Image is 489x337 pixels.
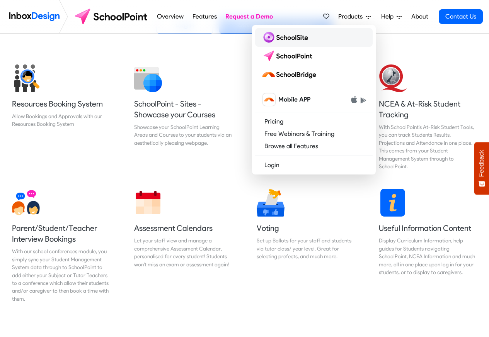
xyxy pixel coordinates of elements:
[255,140,373,152] a: Browse all Features
[373,58,483,176] a: NCEA & At-Risk Student Tracking With SchoolPoint's At-Risk Student Tools, you can track Students ...
[338,12,366,21] span: Products
[134,123,232,147] div: Showcase your SchoolPoint Learning Areas and Courses to your students via an aesthetically pleasi...
[250,183,361,309] a: Voting Set up Ballots for your staff and students via tutor class/ year level. Great for selectin...
[261,31,311,44] img: schoolsite logo
[134,223,232,234] h5: Assessment Calendars
[261,50,316,62] img: schoolpoint logo
[223,9,275,24] a: Request a Demo
[12,64,40,92] img: 2022_01_17_icon_student_search.svg
[134,98,232,120] h5: SchoolPoint - Sites - Showcase your Courses
[190,9,219,24] a: Features
[278,95,310,104] span: Mobile APP
[263,93,275,106] img: schoolbridge icon
[134,237,232,268] div: Let your staff view and manage a comprehensive Assessment Calendar, personalised for every studen...
[379,123,477,170] div: With SchoolPoint's At-Risk Student Tools, you can track Students Results, Projections and Attenda...
[128,58,239,176] a: SchoolPoint - Sites - Showcase your Courses Showcase your SchoolPoint Learning Areas and Courses ...
[134,189,162,217] img: 2022_01_13_icon_calendar.svg
[379,98,477,120] h5: NCEA & At-Risk Student Tracking
[379,64,407,92] img: 2022_01_13_icon_nzqa.svg
[439,9,483,24] a: Contact Us
[252,25,376,174] div: Products
[257,189,285,217] img: 2022_01_17_icon_voting.svg
[378,9,405,24] a: Help
[255,90,373,109] a: schoolbridge icon Mobile APP
[257,237,355,260] div: Set up Ballots for your staff and students via tutor class/ year level. Great for selecting prefe...
[12,112,110,128] div: Allow Bookings and Approvals with our Resources Booking System
[250,58,361,176] a: Course Selection Clever Course Selection for any Situation. SchoolPoint enables students and care...
[134,64,162,92] img: 2022_01_12_icon_website.svg
[12,98,110,109] h5: Resources Booking System
[379,237,477,276] div: Display Curriculum Information, help guides for Students navigating SchoolPoint, NCEA Information...
[381,12,397,21] span: Help
[478,150,485,177] span: Feedback
[12,223,110,244] h5: Parent/Student/Teacher Interview Bookings
[255,128,373,140] a: Free Webinars & Training
[155,9,186,24] a: Overview
[379,223,477,234] h5: Useful Information Content
[409,9,430,24] a: About
[128,183,239,309] a: Assessment Calendars Let your staff view and manage a comprehensive Assessment Calendar, personal...
[255,115,373,128] a: Pricing
[257,223,355,234] h5: Voting
[379,189,407,217] img: 2022_01_13_icon_information.svg
[6,58,116,176] a: Resources Booking System Allow Bookings and Approvals with our Resources Booking System
[12,189,40,217] img: 2022_01_13_icon_conversation.svg
[335,9,374,24] a: Products
[261,68,319,81] img: schoolbridge logo
[6,183,116,309] a: Parent/Student/Teacher Interview Bookings With our school conferences module, you simply sync you...
[474,142,489,195] button: Feedback - Show survey
[255,159,373,171] a: Login
[373,183,483,309] a: Useful Information Content Display Curriculum Information, help guides for Students navigating Sc...
[12,247,110,303] div: With our school conferences module, you simply sync your Student Management System data through t...
[71,7,153,26] img: schoolpoint logo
